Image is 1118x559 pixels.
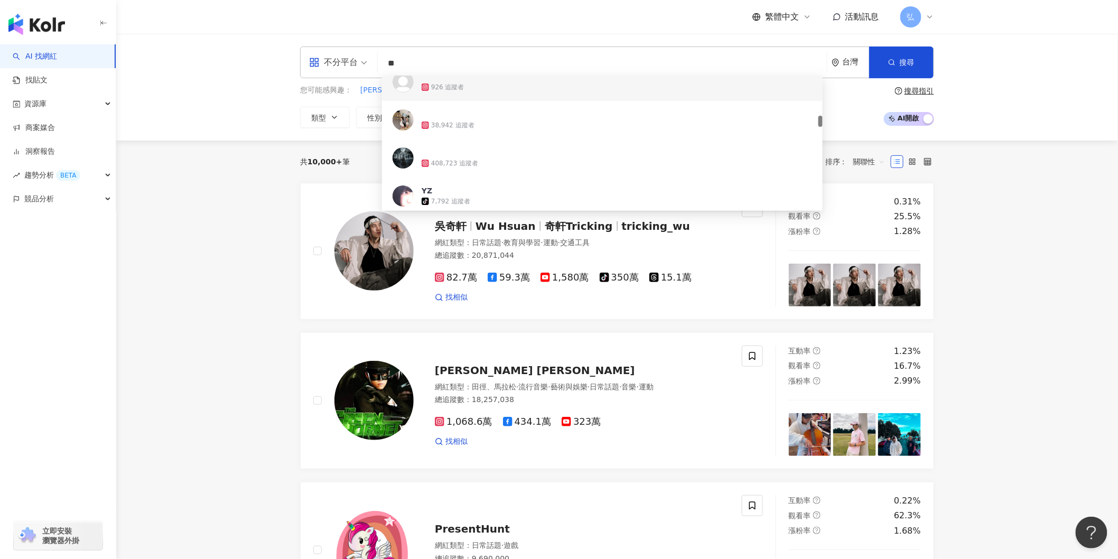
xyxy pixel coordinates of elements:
span: 互動率 [789,347,811,355]
span: rise [13,172,20,179]
span: 找相似 [445,292,468,303]
span: 交通工具 [560,238,590,247]
span: tricking_wu [622,220,691,232]
span: 日常話題 [472,238,501,247]
span: question-circle [813,228,821,235]
img: KOL Avatar [393,109,414,131]
div: 16.7% [894,360,921,372]
span: 搜尋 [900,58,915,67]
span: 互動率 [789,496,811,505]
span: 運動 [639,383,654,391]
div: 0.22% [894,495,921,507]
div: 台灣 [843,58,869,67]
span: 觀看率 [789,511,811,520]
img: post-image [878,264,921,306]
img: logo [8,14,65,35]
span: environment [832,59,840,67]
div: 總追蹤數 ： 20,871,044 [435,250,729,261]
span: 繁體中文 [765,11,799,23]
span: 10,000+ [308,157,342,166]
span: · [501,541,504,549]
span: 音樂 [622,383,637,391]
a: searchAI 找網紅 [13,51,57,62]
button: [PERSON_NAME]店 [360,85,430,96]
button: 性別 [356,107,406,128]
div: 網紅類型 ： [435,238,729,248]
span: · [558,238,560,247]
img: post-image [789,264,832,306]
span: 觀看率 [789,361,811,370]
span: · [637,383,639,391]
img: KOL Avatar [334,361,414,440]
span: 趨勢分析 [24,163,80,187]
span: 田徑、馬拉松 [472,383,516,391]
div: 網紅類型 ： [435,382,729,393]
img: post-image [789,413,832,456]
span: question-circle [813,362,821,369]
img: KOL Avatar [393,147,414,169]
span: · [541,238,543,247]
span: 日常話題 [472,541,501,549]
span: 漲粉率 [789,377,811,385]
a: chrome extension立即安裝 瀏覽器外掛 [14,521,103,550]
button: 類型 [300,107,350,128]
div: 搜尋指引 [905,87,934,95]
span: question-circle [813,511,821,519]
span: 漲粉率 [789,526,811,535]
span: 類型 [311,114,326,122]
span: question-circle [895,87,902,95]
span: 您可能感興趣： [300,85,352,96]
span: 漲粉率 [789,227,811,236]
div: 1.23% [894,346,921,357]
span: appstore [309,57,320,68]
div: 25.5% [894,211,921,222]
img: chrome extension [17,527,38,544]
div: 2.99% [894,375,921,387]
span: 吳奇軒 [435,220,467,232]
span: 流行音樂 [518,383,548,391]
span: 活動訊息 [845,12,879,22]
span: 59.3萬 [488,272,530,283]
span: 教育與學習 [504,238,541,247]
span: 弘 [907,11,915,23]
span: · [516,383,518,391]
span: · [619,383,621,391]
span: question-circle [813,497,821,504]
span: question-circle [813,212,821,220]
span: [PERSON_NAME] [PERSON_NAME] [435,364,635,377]
div: YZ [422,185,432,196]
span: 立即安裝 瀏覽器外掛 [42,526,79,545]
img: KOL Avatar [393,185,414,207]
span: question-circle [813,347,821,355]
img: post-image [878,413,921,456]
span: question-circle [813,527,821,534]
span: PresentHunt [435,523,510,535]
div: 38,942 追蹤者 [431,121,474,130]
img: post-image [833,413,876,456]
span: 350萬 [600,272,639,283]
div: 總追蹤數 ： 18,257,038 [435,395,729,405]
span: · [548,383,550,391]
div: 1.68% [894,525,921,537]
span: 觀看率 [789,212,811,220]
span: 找相似 [445,436,468,447]
div: 0.31% [894,196,921,208]
span: question-circle [813,377,821,385]
span: [PERSON_NAME]店 [360,85,429,96]
span: 15.1萬 [649,272,692,283]
span: 遊戲 [504,541,518,549]
div: 共 筆 [300,157,350,166]
div: BETA [56,170,80,181]
div: 不分平台 [309,54,358,71]
span: 323萬 [562,416,601,427]
span: 1,580萬 [541,272,589,283]
span: 運動 [543,238,558,247]
span: Wu Hsuan [476,220,536,232]
a: 商案媒合 [13,123,55,133]
span: 藝術與娛樂 [551,383,588,391]
a: KOL Avatar[PERSON_NAME] [PERSON_NAME]網紅類型：田徑、馬拉松·流行音樂·藝術與娛樂·日常話題·音樂·運動總追蹤數：18,257,0381,068.6萬434.... [300,332,934,469]
div: 1.28% [894,226,921,237]
div: 網紅類型 ： [435,541,729,551]
iframe: Help Scout Beacon - Open [1076,517,1107,548]
a: KOL Avatar吳奇軒Wu Hsuan奇軒Trickingtricking_wu網紅類型：日常話題·教育與學習·運動·交通工具總追蹤數：20,871,04482.7萬59.3萬1,580萬3... [300,183,934,320]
